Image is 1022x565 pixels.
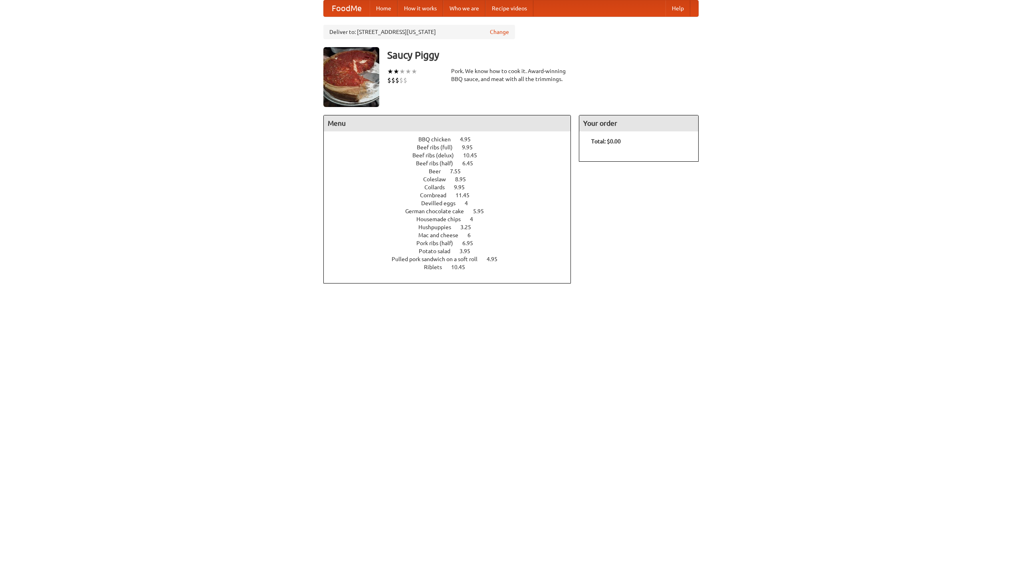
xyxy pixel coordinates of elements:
a: Change [490,28,509,36]
a: Recipe videos [485,0,533,16]
a: Beef ribs (delux) 10.45 [412,152,492,159]
span: 6.45 [462,160,481,167]
span: Coleslaw [423,176,454,182]
a: Help [665,0,690,16]
span: BBQ chicken [418,136,459,143]
a: Pork ribs (half) 6.95 [416,240,488,246]
span: 4.95 [460,136,479,143]
span: 9.95 [454,184,473,190]
span: Collards [424,184,453,190]
span: Beef ribs (full) [417,144,461,151]
a: Cornbread 11.45 [420,192,484,198]
a: Beef ribs (full) 9.95 [417,144,487,151]
li: $ [399,76,403,85]
span: 10.45 [463,152,485,159]
span: Beef ribs (delux) [412,152,462,159]
a: BBQ chicken 4.95 [418,136,485,143]
span: Pork ribs (half) [416,240,461,246]
li: ★ [399,67,405,76]
span: Riblets [424,264,450,270]
span: 6.95 [462,240,481,246]
div: Pork. We know how to cook it. Award-winning BBQ sauce, and meat with all the trimmings. [451,67,571,83]
h4: Your order [579,115,698,131]
span: German chocolate cake [405,208,472,214]
div: Deliver to: [STREET_ADDRESS][US_STATE] [323,25,515,39]
a: Mac and cheese 6 [418,232,485,238]
a: Devilled eggs 4 [421,200,483,206]
a: Home [370,0,398,16]
li: ★ [411,67,417,76]
h4: Menu [324,115,570,131]
span: Pulled pork sandwich on a soft roll [392,256,485,262]
span: 11.45 [456,192,477,198]
span: Cornbread [420,192,454,198]
span: 4.95 [487,256,505,262]
li: $ [403,76,407,85]
span: Potato salad [419,248,458,254]
span: Housemade chips [416,216,469,222]
a: FoodMe [324,0,370,16]
a: Who we are [443,0,485,16]
span: Hushpuppies [418,224,459,230]
span: 10.45 [451,264,473,270]
a: Housemade chips 4 [416,216,488,222]
a: Coleslaw 8.95 [423,176,481,182]
a: Pulled pork sandwich on a soft roll 4.95 [392,256,512,262]
a: German chocolate cake 5.95 [405,208,499,214]
li: $ [387,76,391,85]
a: Hushpuppies 3.25 [418,224,486,230]
span: Beer [429,168,449,174]
a: Riblets 10.45 [424,264,480,270]
span: Devilled eggs [421,200,463,206]
a: Potato salad 3.95 [419,248,485,254]
a: Beer 7.55 [429,168,475,174]
span: Mac and cheese [418,232,466,238]
li: $ [395,76,399,85]
span: 3.95 [460,248,478,254]
b: Total: $0.00 [591,138,621,145]
a: How it works [398,0,443,16]
li: ★ [387,67,393,76]
img: angular.jpg [323,47,379,107]
h3: Saucy Piggy [387,47,699,63]
span: 9.95 [462,144,481,151]
span: 4 [465,200,476,206]
a: Beef ribs (half) 6.45 [416,160,488,167]
span: 3.25 [460,224,479,230]
span: 6 [467,232,479,238]
span: 5.95 [473,208,492,214]
span: 7.55 [450,168,469,174]
li: ★ [405,67,411,76]
span: 4 [470,216,481,222]
a: Collards 9.95 [424,184,479,190]
span: Beef ribs (half) [416,160,461,167]
li: ★ [393,67,399,76]
li: $ [391,76,395,85]
span: 8.95 [455,176,474,182]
